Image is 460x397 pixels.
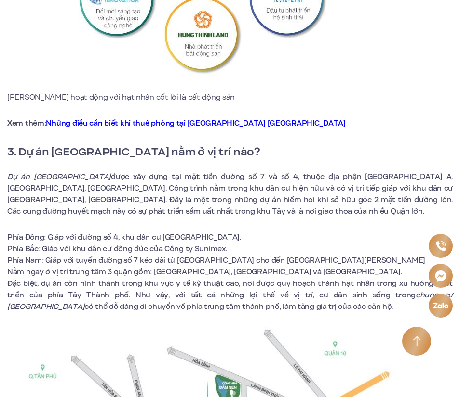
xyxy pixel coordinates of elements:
[7,267,402,277] span: Nằm ngay ở vị trí trung tâm 3 quận gồm: [GEOGRAPHIC_DATA], [GEOGRAPHIC_DATA] và [GEOGRAPHIC_DATA].
[7,232,241,243] span: Phía Đông: Giáp với đường số 4, khu dân cư [GEOGRAPHIC_DATA].
[7,118,346,128] strong: Xem thêm:
[84,301,393,312] span: có thể dễ dàng di chuyển về phía trung tâm thành phố, làm tăng giá trị của các căn hộ.
[434,240,447,252] img: Phone icon
[433,269,448,282] img: Messenger icon
[7,243,227,254] span: Phía Bắc: Giáp với khu dân cư đông đúc của Công ty Sunimex.
[7,143,260,160] strong: 3. Dự án [GEOGRAPHIC_DATA] nằm ở vị trí nào?
[7,278,453,300] span: Đặc biệt, dự án còn hình thành trong khu vực y tế kỹ thuật cao, nơi được quy hoạch thành hạt nhân...
[7,171,111,182] span: Dự án [GEOGRAPHIC_DATA]
[7,255,425,266] span: Phía Nam: Giáp với tuyến đường số 7 kéo dài từ [GEOGRAPHIC_DATA] cho đến [GEOGRAPHIC_DATA][PERSON...
[7,91,398,103] p: [PERSON_NAME] hoạt động với hạt nhân cốt lõi là bất động sản
[46,118,345,128] a: Những điều cần biết khi thuê phòng tại [GEOGRAPHIC_DATA] [GEOGRAPHIC_DATA]
[432,301,449,310] img: Zalo icon
[413,336,421,347] img: Arrow icon
[7,290,453,312] span: chung cư [GEOGRAPHIC_DATA]
[7,171,453,217] span: được xây dựng tại mặt tiền đường số 7 và số 4, thuộc địa phận [GEOGRAPHIC_DATA] A, [GEOGRAPHIC_DA...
